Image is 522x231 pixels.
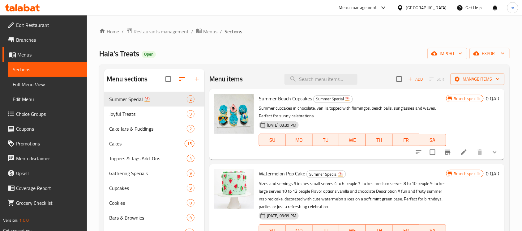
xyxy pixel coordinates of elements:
button: show more [487,145,502,160]
span: 9 [187,215,194,221]
div: Cake Jars & Puddings2 [104,121,204,136]
span: MO [288,136,310,145]
input: search [285,74,357,85]
div: items [185,140,195,147]
span: Edit Menu [13,95,82,103]
span: Version: [3,216,18,224]
div: Bars & Brownies [109,214,187,221]
img: Summer Beach Cupcakes [214,94,254,134]
div: items [187,199,195,207]
span: 2 [187,126,194,132]
span: Branch specific [451,171,483,177]
button: TH [366,134,392,146]
span: TH [368,136,390,145]
button: delete [473,145,487,160]
a: Coupons [2,121,87,136]
span: Joyful Treats [109,110,187,118]
span: Sort sections [175,72,190,86]
div: Gathering Specials [109,170,187,177]
span: Promotions [16,140,82,147]
svg: Show Choices [491,149,498,156]
span: Summer Beach Cupcakes [259,94,312,103]
div: Toppers & Tags Add-Ons4 [104,151,204,166]
span: Branch specific [451,96,483,102]
span: Open [142,52,156,57]
span: Add [407,76,424,83]
button: import [428,48,467,59]
span: 2 [187,96,194,102]
a: Branches [2,32,87,47]
span: Menu disclaimer [16,155,82,162]
h6: 0 QAR [486,169,500,178]
div: items [187,110,195,118]
a: Menu disclaimer [2,151,87,166]
p: Summer cupcakes in chocolate, vanilla topped with flamingos, beach balls, sunglasses and waves. P... [259,104,446,120]
div: items [187,155,195,162]
span: Select all sections [162,73,175,86]
div: items [187,170,195,177]
a: Menus [2,47,87,62]
button: Manage items [451,73,505,85]
p: Sizes and servings 5 inches small serves 4 to 6 people 7 inches medium serves 8 to 10 people 9 in... [259,180,446,211]
span: [DATE] 03:39 PM [264,122,299,128]
span: Select section first [426,74,451,84]
span: Grocery Checklist [16,199,82,207]
span: Sections [225,28,242,35]
span: SU [262,136,283,145]
div: Cookies8 [104,195,204,210]
span: export [475,50,505,57]
span: Restaurants management [134,28,189,35]
span: Cake Jars & Puddings [109,125,187,132]
h2: Menu sections [107,74,148,84]
a: Restaurants management [126,27,189,36]
button: SU [259,134,286,146]
a: Upsell [2,166,87,181]
span: Summer Special ⛱️ [109,95,187,103]
h2: Menu items [209,74,243,84]
div: items [187,125,195,132]
div: items [187,95,195,103]
button: export [470,48,510,59]
li: / [220,28,222,35]
a: Edit Restaurant [2,18,87,32]
div: Cakes15 [104,136,204,151]
span: Edit Restaurant [16,21,82,29]
a: Promotions [2,136,87,151]
span: Hala's Treats [99,47,139,61]
h6: 0 QAR [486,94,500,103]
span: SA [422,136,443,145]
span: Branches [16,36,82,44]
span: import [433,50,462,57]
img: Watermelon Pop Cake [214,169,254,209]
button: FR [393,134,419,146]
button: WE [339,134,366,146]
div: Joyful Treats9 [104,107,204,121]
span: 15 [185,141,194,147]
span: Sections [13,66,82,73]
button: sort-choices [411,145,426,160]
span: Menus [17,51,82,58]
div: Open [142,51,156,58]
a: Sections [8,62,87,77]
a: Coverage Report [2,181,87,195]
span: 9 [187,170,194,176]
span: Select section [393,73,406,86]
span: Cupcakes [109,184,187,192]
span: Coverage Report [16,184,82,192]
a: Menus [196,27,217,36]
span: Choice Groups [16,110,82,118]
div: [GEOGRAPHIC_DATA] [406,4,447,11]
span: Cakes [109,140,184,147]
span: Menus [203,28,217,35]
span: 9 [187,185,194,191]
span: Cookies [109,199,187,207]
a: Choice Groups [2,107,87,121]
a: Grocery Checklist [2,195,87,210]
span: 4 [187,156,194,162]
div: Bars & Brownies9 [104,210,204,225]
div: Summer Special ⛱️2 [104,92,204,107]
